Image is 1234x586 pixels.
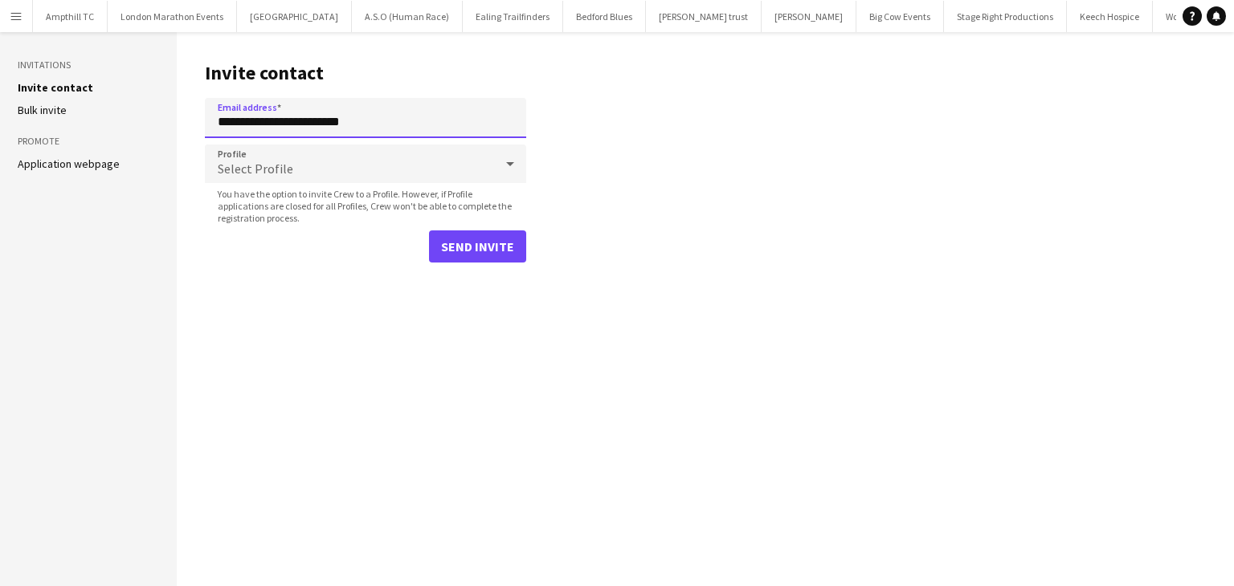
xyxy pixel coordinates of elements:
button: London Marathon Events [108,1,237,32]
button: Stage Right Productions [944,1,1067,32]
a: Application webpage [18,157,120,171]
h3: Promote [18,134,159,149]
button: [PERSON_NAME] [762,1,856,32]
button: Big Cow Events [856,1,944,32]
button: Bedford Blues [563,1,646,32]
span: Select Profile [218,161,293,177]
button: Ampthill TC [33,1,108,32]
button: [PERSON_NAME] trust [646,1,762,32]
h1: Invite contact [205,61,526,85]
button: Send invite [429,230,526,262]
a: Bulk invite [18,103,67,117]
button: Ealing Trailfinders [463,1,563,32]
button: Wolf Runs [1153,1,1218,32]
span: You have the option to invite Crew to a Profile. However, if Profile applications are closed for ... [205,188,526,224]
button: A.S.O (Human Race) [352,1,463,32]
h3: Invitations [18,58,159,72]
button: Keech Hospice [1067,1,1153,32]
a: Invite contact [18,80,93,95]
button: [GEOGRAPHIC_DATA] [237,1,352,32]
